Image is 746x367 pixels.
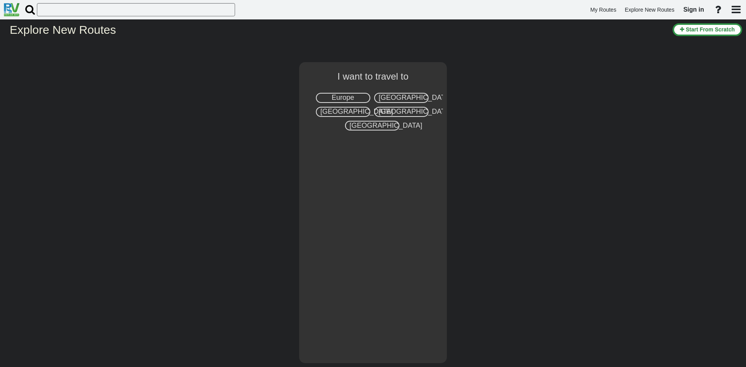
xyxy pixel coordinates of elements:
[625,7,675,13] span: Explore New Routes
[686,26,735,33] span: Start From Scratch
[379,108,451,115] span: [GEOGRAPHIC_DATA]
[4,3,19,16] img: RvPlanetLogo.png
[350,122,422,129] span: [GEOGRAPHIC_DATA]
[683,6,704,13] span: Sign in
[379,94,451,101] span: [GEOGRAPHIC_DATA]
[673,23,742,36] button: Start From Scratch
[374,107,429,117] div: [GEOGRAPHIC_DATA]
[621,2,678,17] a: Explore New Routes
[345,121,399,131] div: [GEOGRAPHIC_DATA]
[590,7,616,13] span: My Routes
[10,23,667,36] h2: Explore New Routes
[374,93,429,103] div: [GEOGRAPHIC_DATA]
[316,93,370,103] div: Europe
[321,108,393,115] span: [GEOGRAPHIC_DATA]
[587,2,620,17] a: My Routes
[680,2,708,18] a: Sign in
[338,71,409,82] span: I want to travel to
[331,94,354,101] span: Europe
[316,107,370,117] div: [GEOGRAPHIC_DATA]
